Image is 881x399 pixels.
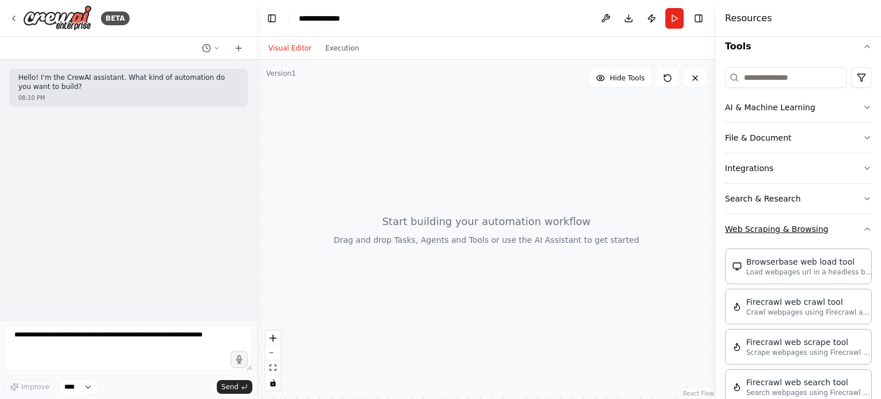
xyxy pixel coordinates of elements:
[266,361,280,375] button: fit view
[23,5,92,31] img: Logo
[725,92,872,122] button: AI & Machine Learning
[732,382,742,392] img: FirecrawlSearchTool
[589,69,652,87] button: Hide Tools
[266,331,280,390] div: React Flow controls
[231,351,248,368] button: Click to speak your automation idea
[266,375,280,390] button: toggle interactivity
[732,262,742,271] img: BrowserbaseLoadTool
[318,41,366,55] button: Execution
[725,123,872,153] button: File & Document
[746,308,872,317] p: Crawl webpages using Firecrawl and return the contents
[746,256,872,268] div: Browserbase web load tool
[746,336,872,348] div: Firecrawl web scrape tool
[299,13,358,24] nav: breadcrumb
[725,214,872,244] button: Web Scraping & Browsing
[746,388,872,397] p: Search webpages using Firecrawl and return the results
[18,73,239,91] p: Hello! I'm the CrewAI assistant. What kind of automation do you want to build?
[217,380,252,394] button: Send
[266,69,296,78] div: Version 1
[725,11,772,25] h4: Resources
[725,184,872,214] button: Search & Research
[221,382,239,392] span: Send
[691,10,707,26] button: Hide right sidebar
[264,10,280,26] button: Hide left sidebar
[725,30,872,63] button: Tools
[266,331,280,346] button: zoom in
[746,348,872,357] p: Scrape webpages using Firecrawl and return the contents
[229,41,248,55] button: Start a new chat
[683,390,714,397] a: React Flow attribution
[21,382,49,392] span: Improve
[197,41,225,55] button: Switch to previous chat
[5,379,54,394] button: Improve
[262,41,318,55] button: Visual Editor
[732,342,742,351] img: FirecrawlScrapeWebsiteTool
[746,268,872,277] p: Load webpages url in a headless browser using Browserbase and return the contents
[732,302,742,311] img: FirecrawlCrawlWebsiteTool
[746,296,872,308] div: Firecrawl web crawl tool
[610,73,645,83] span: Hide Tools
[101,11,130,25] div: BETA
[266,346,280,361] button: zoom out
[746,377,872,388] div: Firecrawl web search tool
[18,94,239,102] div: 08:10 PM
[725,153,872,183] button: Integrations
